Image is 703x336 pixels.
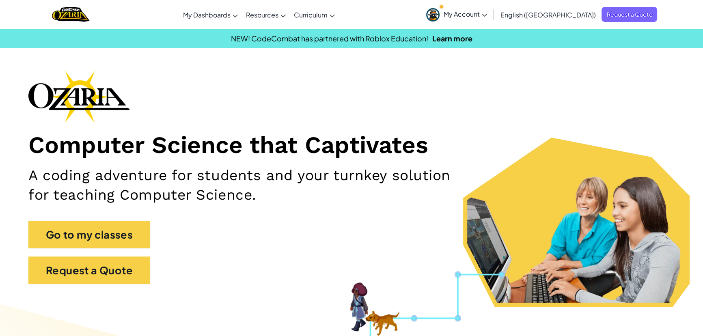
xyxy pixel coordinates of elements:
a: English ([GEOGRAPHIC_DATA]) [496,4,599,26]
a: Request a Quote [602,7,657,22]
h2: A coding adventure for students and your turnkey solution for teaching Computer Science. [28,166,461,205]
h1: Computer Science that Captivates [28,131,675,159]
img: avatar [426,8,440,22]
span: NEW! CodeCombat has partnered with Roblox Education! [231,34,428,43]
a: Go to my classes [28,221,150,248]
a: My Dashboards [179,4,242,26]
span: English ([GEOGRAPHIC_DATA]) [500,11,595,19]
a: Curriculum [290,4,339,26]
a: Learn more [432,34,472,43]
a: Request a Quote [28,256,150,284]
a: Ozaria by CodeCombat logo [52,6,90,23]
span: My Account [444,10,487,18]
span: Resources [246,11,278,19]
span: My Dashboards [183,11,231,19]
img: Home [52,6,90,23]
a: My Account [422,2,491,27]
span: Curriculum [294,11,328,19]
a: Resources [242,4,290,26]
img: Ozaria branding logo [28,71,130,123]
